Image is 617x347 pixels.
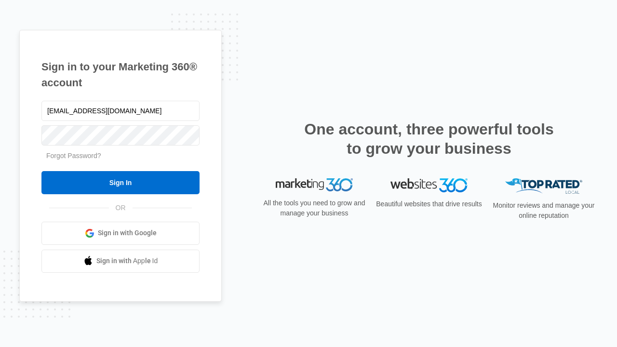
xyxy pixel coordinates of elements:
[109,203,133,213] span: OR
[276,178,353,192] img: Marketing 360
[505,178,582,194] img: Top Rated Local
[41,59,200,91] h1: Sign in to your Marketing 360® account
[46,152,101,160] a: Forgot Password?
[98,228,157,238] span: Sign in with Google
[41,171,200,194] input: Sign In
[260,198,368,218] p: All the tools you need to grow and manage your business
[390,178,468,192] img: Websites 360
[41,250,200,273] a: Sign in with Apple Id
[41,222,200,245] a: Sign in with Google
[301,120,557,158] h2: One account, three powerful tools to grow your business
[41,101,200,121] input: Email
[490,200,598,221] p: Monitor reviews and manage your online reputation
[96,256,158,266] span: Sign in with Apple Id
[375,199,483,209] p: Beautiful websites that drive results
